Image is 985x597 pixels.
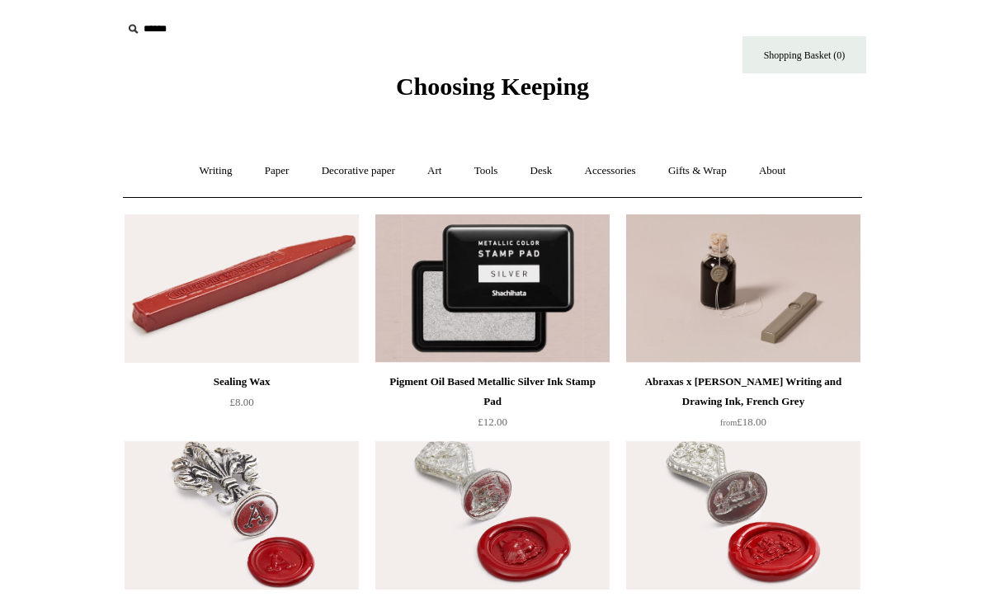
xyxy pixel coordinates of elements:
img: Wax Seal, Alphabet [125,441,359,590]
img: Pigment Oil Based Metallic Silver Ink Stamp Pad [375,214,610,363]
a: Desk [516,149,568,193]
a: Tools [460,149,513,193]
a: About [744,149,801,193]
img: Sealing Wax [125,214,359,363]
a: Sealing Wax Sealing Wax [125,214,359,363]
a: Art [412,149,456,193]
a: Abraxas x Steve Harrison Writing and Drawing Ink, French Grey Abraxas x Steve Harrison Writing an... [626,214,860,363]
div: Abraxas x [PERSON_NAME] Writing and Drawing Ink, French Grey [630,372,856,411]
div: Pigment Oil Based Metallic Silver Ink Stamp Pad [379,372,606,411]
span: £18.00 [720,416,766,428]
a: Writing [185,149,247,193]
a: Abraxas x [PERSON_NAME] Writing and Drawing Ink, French Grey from£18.00 [626,372,860,440]
a: French Wax Seal, Cheshire Cat French Wax Seal, Cheshire Cat [375,441,610,590]
a: Sealing Wax £8.00 [125,372,359,440]
a: Shopping Basket (0) [742,36,866,73]
a: Pigment Oil Based Metallic Silver Ink Stamp Pad £12.00 [375,372,610,440]
a: Paper [250,149,304,193]
a: French Wax Seal, Georgian Sedan Chair French Wax Seal, Georgian Sedan Chair [626,441,860,590]
span: £8.00 [229,396,253,408]
img: French Wax Seal, Cheshire Cat [375,441,610,590]
div: Sealing Wax [129,372,355,392]
a: Wax Seal, Alphabet Wax Seal, Alphabet [125,441,359,590]
span: £12.00 [478,416,507,428]
span: Choosing Keeping [396,73,589,100]
a: Pigment Oil Based Metallic Silver Ink Stamp Pad Pigment Oil Based Metallic Silver Ink Stamp Pad [375,214,610,363]
a: Decorative paper [307,149,410,193]
a: Accessories [570,149,651,193]
img: Abraxas x Steve Harrison Writing and Drawing Ink, French Grey [626,214,860,363]
img: French Wax Seal, Georgian Sedan Chair [626,441,860,590]
a: Gifts & Wrap [653,149,742,193]
a: Choosing Keeping [396,86,589,97]
span: from [720,418,737,427]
